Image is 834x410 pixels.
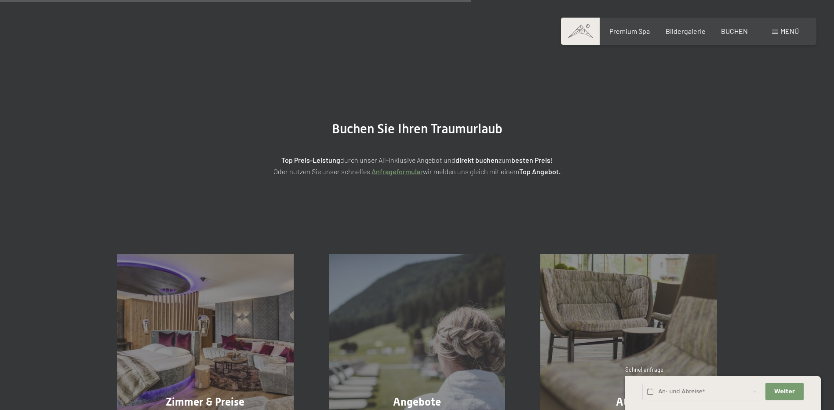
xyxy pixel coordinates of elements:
span: Menü [780,27,799,35]
p: durch unser All-inklusive Angebot und zum ! Oder nutzen Sie unser schnelles wir melden uns gleich... [197,154,637,177]
strong: Top Preis-Leistung [281,156,340,164]
span: Zimmer & Preise [166,395,244,408]
span: AGBs [616,395,642,408]
strong: besten Preis [511,156,550,164]
span: Angebote [393,395,441,408]
a: BUCHEN [721,27,748,35]
a: Premium Spa [609,27,650,35]
strong: Top Angebot. [519,167,561,176]
button: Weiter [765,383,803,401]
strong: direkt buchen [455,156,499,164]
a: Bildergalerie [666,27,706,35]
span: Buchen Sie Ihren Traumurlaub [332,121,503,136]
a: Anfrageformular [371,167,423,176]
span: Schnellanfrage [625,366,663,373]
span: Weiter [774,388,795,395]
